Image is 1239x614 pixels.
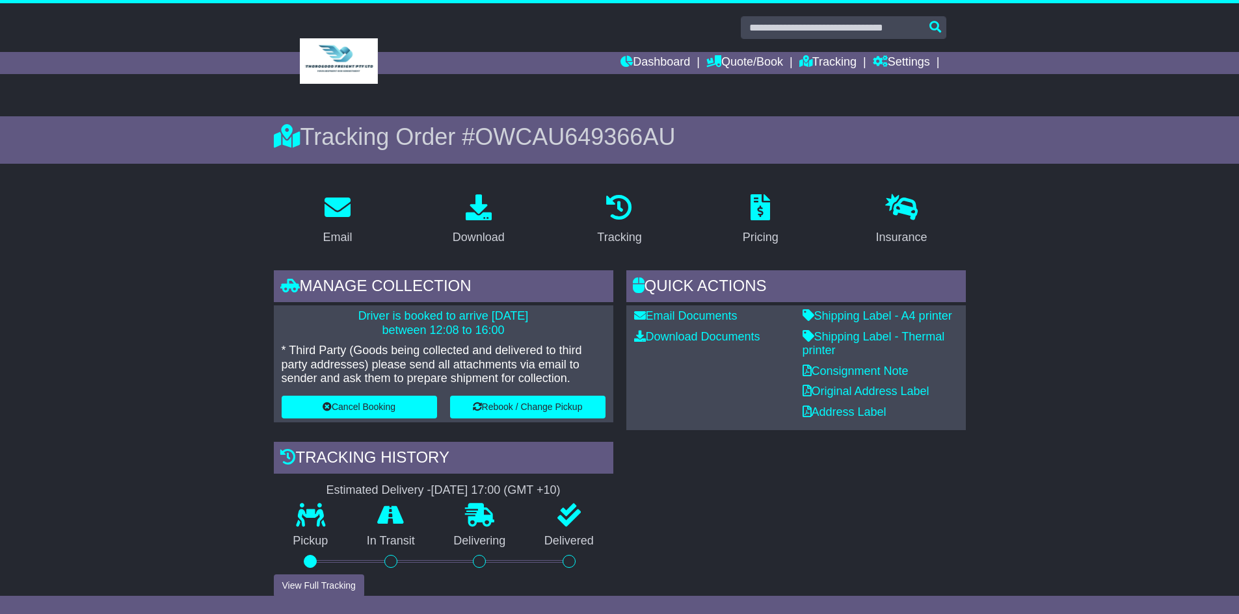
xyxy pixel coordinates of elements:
div: Email [323,229,352,246]
p: In Transit [347,534,434,548]
a: Download [444,190,513,251]
button: Cancel Booking [282,396,437,418]
div: Manage collection [274,270,613,305]
a: Quote/Book [706,52,783,74]
p: * Third Party (Goods being collected and delivered to third party addresses) please send all atta... [282,344,606,386]
div: Tracking Order # [274,123,966,151]
button: View Full Tracking [274,574,364,597]
a: Pricing [734,190,787,251]
button: Rebook / Change Pickup [450,396,606,418]
a: Tracking [589,190,650,251]
div: Tracking history [274,442,613,477]
p: Delivered [525,534,613,548]
p: Driver is booked to arrive [DATE] between 12:08 to 16:00 [282,309,606,337]
a: Consignment Note [803,365,909,377]
p: Pickup [274,534,348,548]
a: Dashboard [620,52,690,74]
a: Email [314,190,360,251]
a: Original Address Label [803,385,929,398]
div: Pricing [743,229,779,246]
a: Shipping Label - Thermal printer [803,330,945,357]
div: Download [453,229,505,246]
a: Insurance [868,190,936,251]
div: Quick Actions [626,270,966,305]
a: Download Documents [634,330,760,343]
div: Estimated Delivery - [274,483,613,498]
a: Shipping Label - A4 printer [803,309,952,322]
span: OWCAU649366AU [475,123,675,150]
p: Delivering [434,534,526,548]
div: [DATE] 17:00 (GMT +10) [431,483,561,498]
a: Address Label [803,405,886,418]
div: Tracking [597,229,641,246]
div: Insurance [876,229,927,246]
a: Settings [873,52,930,74]
a: Email Documents [634,309,738,322]
a: Tracking [799,52,857,74]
